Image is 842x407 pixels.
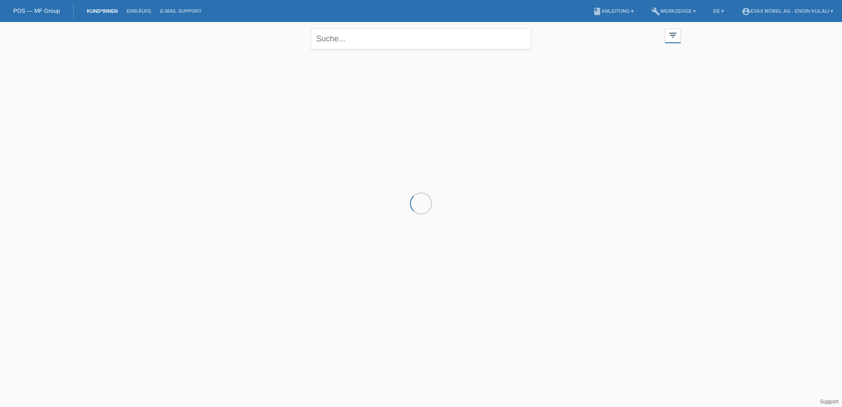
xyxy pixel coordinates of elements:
i: account_circle [742,7,750,16]
a: account_circleEVAX Möbel AG - Engin Kulali ▾ [737,8,838,14]
a: bookAnleitung ▾ [588,8,638,14]
input: Suche... [311,29,531,49]
a: Kund*innen [82,8,122,14]
i: book [593,7,602,16]
i: filter_list [668,30,678,40]
a: buildWerkzeuge ▾ [647,8,700,14]
a: E-Mail Support [156,8,206,14]
a: Support [820,399,838,405]
i: build [651,7,660,16]
a: POS — MF Group [13,7,60,14]
a: Einkäufe [122,8,155,14]
a: DE ▾ [709,8,728,14]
